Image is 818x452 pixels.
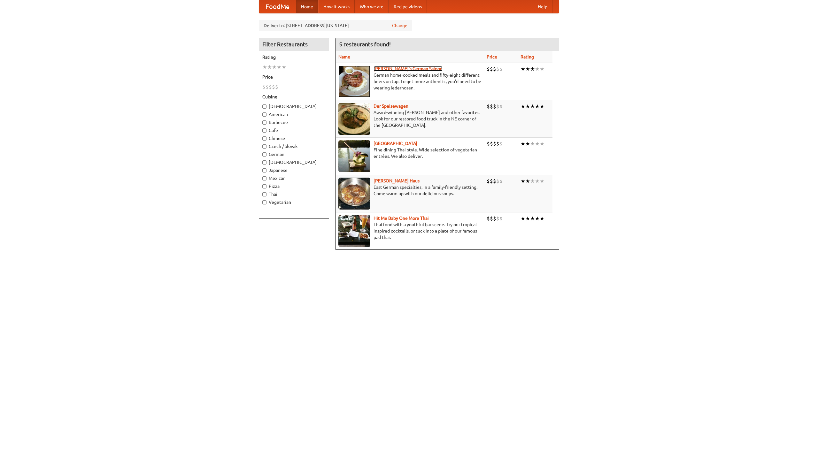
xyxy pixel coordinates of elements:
img: esthers.jpg [338,65,370,97]
li: ★ [540,215,544,222]
li: $ [490,103,493,110]
input: Pizza [262,184,266,188]
li: ★ [535,178,540,185]
li: ★ [540,65,544,73]
h5: Cuisine [262,94,326,100]
input: Barbecue [262,120,266,125]
li: ★ [535,103,540,110]
div: Deliver to: [STREET_ADDRESS][US_STATE] [259,20,412,31]
input: [DEMOGRAPHIC_DATA] [262,160,266,165]
img: satay.jpg [338,140,370,172]
h4: Filter Restaurants [259,38,329,51]
li: ★ [282,64,286,71]
img: babythai.jpg [338,215,370,247]
img: kohlhaus.jpg [338,178,370,210]
a: Change [392,22,407,29]
label: Barbecue [262,119,326,126]
li: $ [493,140,496,147]
li: ★ [535,215,540,222]
li: $ [266,83,269,90]
li: ★ [540,178,544,185]
input: Cafe [262,128,266,133]
a: How it works [318,0,355,13]
li: $ [272,83,275,90]
input: Chinese [262,136,266,141]
li: $ [496,140,499,147]
li: ★ [530,65,535,73]
input: American [262,112,266,117]
li: $ [499,65,503,73]
a: Hit Me Baby One More Thai [374,216,429,221]
input: Japanese [262,168,266,172]
p: Thai food with a youthful bar scene. Try our tropical inspired cocktails, or tuck into a plate of... [338,221,482,241]
label: American [262,111,326,118]
li: $ [487,103,490,110]
a: [PERSON_NAME]'s German Saloon [374,66,443,71]
li: ★ [530,103,535,110]
li: ★ [525,140,530,147]
label: [DEMOGRAPHIC_DATA] [262,159,326,165]
p: Award-winning [PERSON_NAME] and other favorites. Look for our restored food truck in the NE corne... [338,109,482,128]
li: $ [269,83,272,90]
label: Pizza [262,183,326,189]
li: $ [493,65,496,73]
li: $ [499,103,503,110]
li: $ [490,140,493,147]
label: Mexican [262,175,326,181]
li: $ [487,65,490,73]
h5: Rating [262,54,326,60]
li: $ [490,215,493,222]
li: ★ [540,103,544,110]
li: $ [499,140,503,147]
li: ★ [521,178,525,185]
input: Mexican [262,176,266,180]
li: ★ [521,215,525,222]
a: Home [296,0,318,13]
li: $ [499,178,503,185]
li: $ [493,215,496,222]
label: Chinese [262,135,326,142]
input: Czech / Slovak [262,144,266,149]
li: $ [262,83,266,90]
a: Name [338,54,350,59]
li: ★ [277,64,282,71]
li: $ [490,178,493,185]
a: [PERSON_NAME] Haus [374,178,420,183]
input: German [262,152,266,157]
li: ★ [521,140,525,147]
label: Vegetarian [262,199,326,205]
li: ★ [535,140,540,147]
a: Recipe videos [389,0,427,13]
li: $ [490,65,493,73]
li: $ [496,215,499,222]
p: German home-cooked meals and fifty-eight different beers on tap. To get more authentic, you'd nee... [338,72,482,91]
li: ★ [530,178,535,185]
li: ★ [530,140,535,147]
li: ★ [525,178,530,185]
label: Japanese [262,167,326,173]
a: FoodMe [259,0,296,13]
li: ★ [521,103,525,110]
input: [DEMOGRAPHIC_DATA] [262,104,266,109]
li: ★ [267,64,272,71]
a: Who we are [355,0,389,13]
li: ★ [535,65,540,73]
li: ★ [540,140,544,147]
a: Der Speisewagen [374,103,408,109]
label: German [262,151,326,157]
input: Thai [262,192,266,196]
li: $ [493,103,496,110]
li: ★ [530,215,535,222]
label: Cafe [262,127,326,134]
img: speisewagen.jpg [338,103,370,135]
label: [DEMOGRAPHIC_DATA] [262,103,326,110]
a: Rating [521,54,534,59]
li: $ [496,178,499,185]
li: ★ [525,215,530,222]
input: Vegetarian [262,200,266,204]
li: ★ [525,103,530,110]
p: East German specialties, in a family-friendly setting. Come warm up with our delicious soups. [338,184,482,197]
ng-pluralize: 5 restaurants found! [339,41,391,47]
